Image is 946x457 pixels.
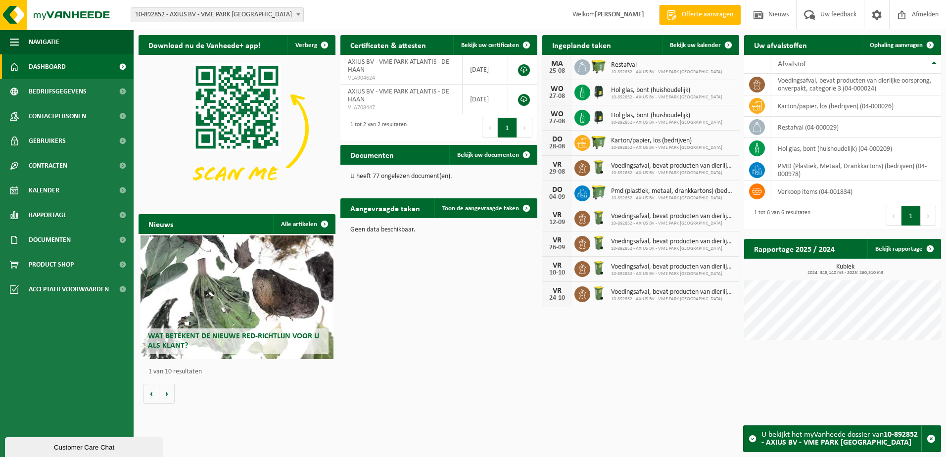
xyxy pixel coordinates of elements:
[29,129,66,153] span: Gebruikers
[348,58,449,74] span: AXIUS BV - VME PARK ATLANTIS - DE HAAN
[295,42,317,48] span: Verberg
[29,178,59,203] span: Kalender
[595,11,644,18] strong: [PERSON_NAME]
[348,88,449,103] span: AXIUS BV - VME PARK ATLANTIS - DE HAAN
[345,117,407,138] div: 1 tot 2 van 2 resultaten
[542,35,621,54] h2: Ingeplande taken
[547,85,567,93] div: WO
[749,205,810,227] div: 1 tot 6 van 6 resultaten
[611,87,722,94] span: Hol glas, bont (huishoudelijk)
[547,186,567,194] div: DO
[547,295,567,302] div: 24-10
[547,60,567,68] div: MA
[29,228,71,252] span: Documenten
[611,187,734,195] span: Pmd (plastiek, metaal, drankkartons) (bedrijven)
[273,214,334,234] a: Alle artikelen
[611,195,734,201] span: 10-892852 - AXIUS BV - VME PARK [GEOGRAPHIC_DATA]
[29,252,74,277] span: Product Shop
[350,173,527,180] p: U heeft 77 ongelezen document(en).
[744,35,817,54] h2: Uw afvalstoffen
[139,35,271,54] h2: Download nu de Vanheede+ app!
[870,42,923,48] span: Ophaling aanvragen
[749,271,941,275] span: 2024: 345,140 m3 - 2025: 260,510 m3
[611,112,722,120] span: Hol glas, bont (huishoudelijk)
[143,384,159,404] button: Vorige
[590,209,607,226] img: WB-0140-HPE-GN-50
[611,145,722,151] span: 10-892852 - AXIUS BV - VME PARK [GEOGRAPHIC_DATA]
[131,8,303,22] span: 10-892852 - AXIUS BV - VME PARK ATLANTIS - DE HAAN
[547,169,567,176] div: 29-08
[29,277,109,302] span: Acceptatievoorwaarden
[921,206,936,226] button: Next
[547,270,567,276] div: 10-10
[5,435,165,457] iframe: chat widget
[498,118,517,137] button: 1
[449,145,536,165] a: Bekijk uw documenten
[611,137,722,145] span: Karton/papier, los (bedrijven)
[770,117,941,138] td: restafval (04-000029)
[611,288,734,296] span: Voedingsafval, bevat producten van dierlijke oorsprong, onverpakt, categorie 3
[348,74,455,82] span: VLA904624
[611,61,722,69] span: Restafval
[590,184,607,201] img: WB-0770-HPE-GN-50
[611,69,722,75] span: 10-892852 - AXIUS BV - VME PARK [GEOGRAPHIC_DATA]
[131,7,304,22] span: 10-892852 - AXIUS BV - VME PARK ATLANTIS - DE HAAN
[547,93,567,100] div: 27-08
[547,118,567,125] div: 27-08
[590,108,607,125] img: CR-HR-1C-1000-PES-01
[463,85,508,114] td: [DATE]
[547,68,567,75] div: 25-08
[463,55,508,85] td: [DATE]
[547,110,567,118] div: WO
[590,285,607,302] img: WB-0140-HPE-GN-50
[547,161,567,169] div: VR
[453,35,536,55] a: Bekijk uw certificaten
[611,170,734,176] span: 10-892852 - AXIUS BV - VME PARK [GEOGRAPHIC_DATA]
[482,118,498,137] button: Previous
[749,264,941,275] h3: Kubiek
[547,143,567,150] div: 28-08
[679,10,736,20] span: Offerte aanvragen
[547,287,567,295] div: VR
[517,118,532,137] button: Next
[886,206,901,226] button: Previous
[761,431,918,447] strong: 10-892852 - AXIUS BV - VME PARK [GEOGRAPHIC_DATA]
[611,271,734,277] span: 10-892852 - AXIUS BV - VME PARK [GEOGRAPHIC_DATA]
[590,58,607,75] img: WB-1100-HPE-GN-50
[547,262,567,270] div: VR
[340,35,436,54] h2: Certificaten & attesten
[29,153,67,178] span: Contracten
[867,239,940,259] a: Bekijk rapportage
[141,235,333,359] a: Wat betekent de nieuwe RED-richtlijn voor u als klant?
[611,238,734,246] span: Voedingsafval, bevat producten van dierlijke oorsprong, onverpakt, categorie 3
[761,426,921,452] div: U bekijkt het myVanheede dossier van
[662,35,738,55] a: Bekijk uw kalender
[611,162,734,170] span: Voedingsafval, bevat producten van dierlijke oorsprong, onverpakt, categorie 3
[590,234,607,251] img: WB-0140-HPE-GN-50
[611,221,734,227] span: 10-892852 - AXIUS BV - VME PARK [GEOGRAPHIC_DATA]
[29,54,66,79] span: Dashboard
[29,203,67,228] span: Rapportage
[29,30,59,54] span: Navigatie
[611,120,722,126] span: 10-892852 - AXIUS BV - VME PARK [GEOGRAPHIC_DATA]
[611,94,722,100] span: 10-892852 - AXIUS BV - VME PARK [GEOGRAPHIC_DATA]
[348,104,455,112] span: VLA708447
[590,260,607,276] img: WB-0140-HPE-GN-50
[770,159,941,181] td: PMD (Plastiek, Metaal, Drankkartons) (bedrijven) (04-000978)
[590,159,607,176] img: WB-0140-HPE-GN-50
[287,35,334,55] button: Verberg
[340,198,430,218] h2: Aangevraagde taken
[148,368,331,375] p: 1 van 10 resultaten
[770,95,941,117] td: karton/papier, los (bedrijven) (04-000026)
[547,211,567,219] div: VR
[770,181,941,202] td: verkoop items (04-001834)
[770,138,941,159] td: hol glas, bont (huishoudelijk) (04-000209)
[611,296,734,302] span: 10-892852 - AXIUS BV - VME PARK [GEOGRAPHIC_DATA]
[590,83,607,100] img: CR-HR-1C-1000-PES-01
[457,152,519,158] span: Bekijk uw documenten
[770,74,941,95] td: voedingsafval, bevat producten van dierlijke oorsprong, onverpakt, categorie 3 (04-000024)
[901,206,921,226] button: 1
[139,214,183,233] h2: Nieuws
[461,42,519,48] span: Bekijk uw certificaten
